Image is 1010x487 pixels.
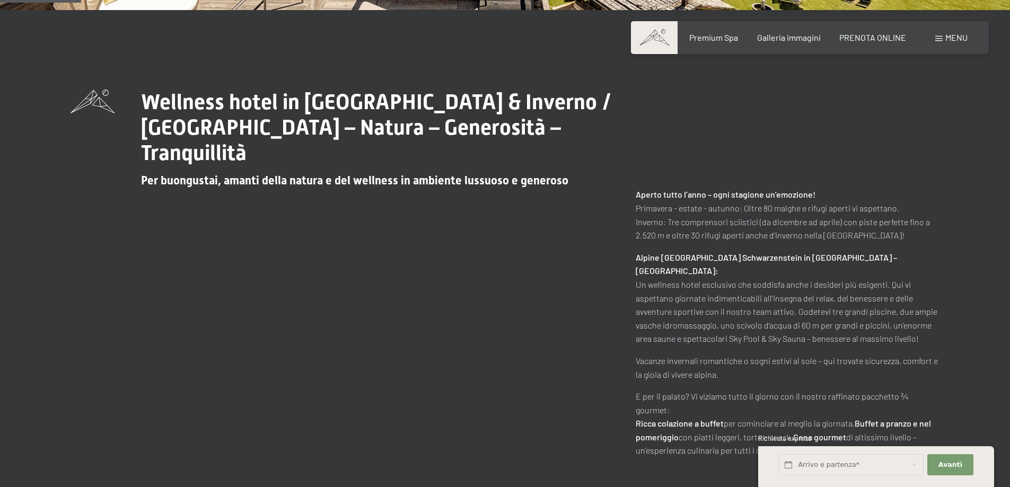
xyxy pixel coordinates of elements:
span: Wellness hotel in [GEOGRAPHIC_DATA] & Inverno / [GEOGRAPHIC_DATA] – Natura – Generosità – Tranqui... [141,90,612,165]
p: Primavera - estate - autunno: Oltre 80 malghe e rifugi aperti vi aspettano. Inverno: Tre comprens... [636,188,940,242]
span: Avanti [938,460,962,470]
a: Galleria immagini [757,32,821,42]
p: Vacanze invernali romantiche o sogni estivi al sole – qui trovate sicurezza, comfort e la gioia d... [636,354,940,381]
span: Per buongustai, amanti della natura e del wellness in ambiente lussuoso e generoso [141,174,568,187]
p: Un wellness hotel esclusivo che soddisfa anche i desideri più esigenti. Qui vi aspettano giornate... [636,251,940,346]
strong: Alpine [GEOGRAPHIC_DATA] Schwarzenstein in [GEOGRAPHIC_DATA] – [GEOGRAPHIC_DATA]: [636,252,897,276]
strong: Aperto tutto l’anno – ogni stagione un’emozione! [636,189,815,199]
strong: Buffet a pranzo e nel pomeriggio [636,418,931,442]
span: Menu [945,32,968,42]
a: Premium Spa [689,32,738,42]
a: PRENOTA ONLINE [839,32,906,42]
strong: Cena gourmet [793,432,846,442]
p: E per il palato? Vi viziamo tutto il giorno con il nostro raffinato pacchetto ¾ gourmet: per comi... [636,389,940,457]
button: Avanti [927,454,973,476]
strong: Ricca colazione a buffet [636,418,724,428]
span: Richiesta express [758,434,811,442]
